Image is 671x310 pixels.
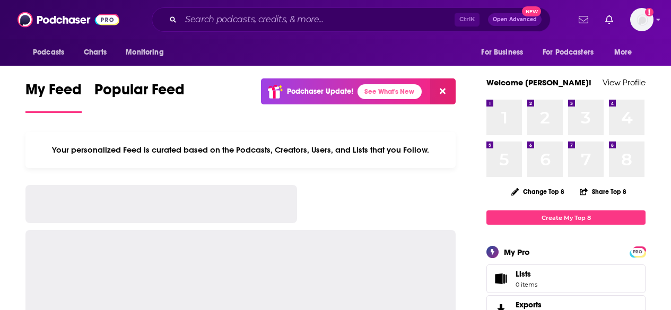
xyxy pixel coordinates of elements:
[488,13,542,26] button: Open AdvancedNew
[614,45,632,60] span: More
[25,81,82,105] span: My Feed
[630,8,653,31] span: Logged in as WesBurdett
[630,8,653,31] button: Show profile menu
[601,11,617,29] a: Show notifications dropdown
[486,264,646,293] a: Lists
[516,269,537,279] span: Lists
[543,45,594,60] span: For Podcasters
[25,132,456,168] div: Your personalized Feed is curated based on the Podcasts, Creators, Users, and Lists that you Follow.
[603,77,646,87] a: View Profile
[645,8,653,16] svg: Add a profile image
[25,81,82,113] a: My Feed
[94,81,185,105] span: Popular Feed
[358,84,422,99] a: See What's New
[84,45,107,60] span: Charts
[486,77,591,87] a: Welcome [PERSON_NAME]!
[455,13,480,26] span: Ctrl K
[25,42,78,63] button: open menu
[474,42,536,63] button: open menu
[516,300,542,309] span: Exports
[18,10,119,30] img: Podchaser - Follow, Share and Rate Podcasts
[630,8,653,31] img: User Profile
[126,45,163,60] span: Monitoring
[516,269,531,279] span: Lists
[631,247,644,255] a: PRO
[574,11,592,29] a: Show notifications dropdown
[516,281,537,288] span: 0 items
[486,210,646,225] a: Create My Top 8
[152,7,551,32] div: Search podcasts, credits, & more...
[77,42,113,63] a: Charts
[579,181,627,202] button: Share Top 8
[493,17,537,22] span: Open Advanced
[94,81,185,113] a: Popular Feed
[504,247,530,257] div: My Pro
[287,87,353,96] p: Podchaser Update!
[522,6,541,16] span: New
[536,42,609,63] button: open menu
[490,271,511,286] span: Lists
[33,45,64,60] span: Podcasts
[181,11,455,28] input: Search podcasts, credits, & more...
[505,185,571,198] button: Change Top 8
[607,42,646,63] button: open menu
[481,45,523,60] span: For Business
[118,42,177,63] button: open menu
